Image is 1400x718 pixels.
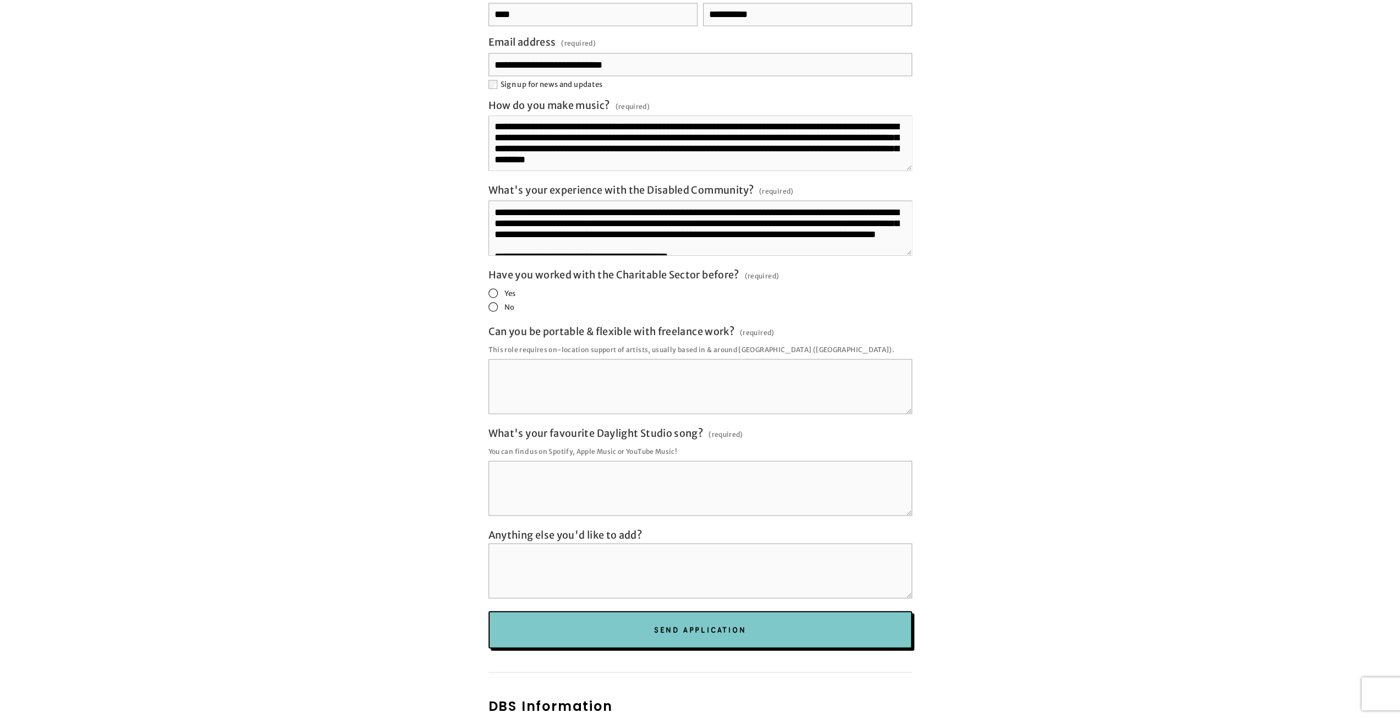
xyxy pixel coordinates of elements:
h2: DBS Information [488,696,912,716]
span: (required) [561,36,596,51]
p: This role requires on-location support of artists, usually based in & around [GEOGRAPHIC_DATA] ([... [488,342,912,357]
span: Anything else you'd like to add? [488,528,643,541]
span: (required) [709,426,743,441]
span: Send Application [654,624,746,634]
span: What's your favourite Daylight Studio song? [488,426,703,439]
span: Have you worked with the Charitable Sector before? [488,268,739,281]
p: You can find us on Spotify, Apple Music or YouTube Music! [488,443,912,458]
span: (required) [740,325,775,339]
span: Can you be portable & flexible with freelance work? [488,325,734,337]
span: How do you make music? [488,98,610,111]
span: Yes [504,288,516,298]
input: Sign up for news and updates [488,80,497,89]
span: (required) [745,268,779,283]
span: Email address [488,36,556,48]
span: (required) [759,183,794,198]
button: Send ApplicationSend Application [488,611,912,648]
span: No [504,302,515,311]
span: (required) [615,98,650,113]
span: Sign up for news and updates [501,79,603,89]
span: What's your experience with the Disabled Community? [488,183,754,196]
